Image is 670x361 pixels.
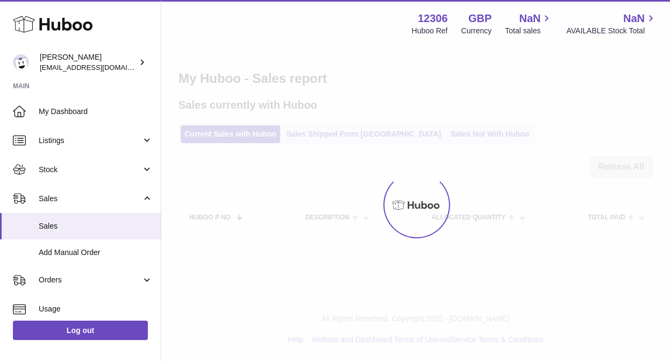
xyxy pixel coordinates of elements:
span: NaN [519,11,540,26]
div: Currency [461,26,492,36]
span: NaN [623,11,645,26]
a: NaN Total sales [505,11,553,36]
span: Sales [39,221,153,231]
a: Log out [13,321,148,340]
span: AVAILABLE Stock Total [566,26,657,36]
strong: 12306 [418,11,448,26]
span: Stock [39,165,141,175]
a: NaN AVAILABLE Stock Total [566,11,657,36]
span: Add Manual Order [39,247,153,258]
span: My Dashboard [39,107,153,117]
strong: GBP [468,11,491,26]
div: Huboo Ref [412,26,448,36]
span: Orders [39,275,141,285]
span: Total sales [505,26,553,36]
div: [PERSON_NAME] [40,52,137,73]
span: Usage [39,304,153,314]
span: Sales [39,194,141,204]
span: [EMAIL_ADDRESS][DOMAIN_NAME] [40,63,158,72]
span: Listings [39,136,141,146]
img: hello@otect.co [13,54,29,70]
